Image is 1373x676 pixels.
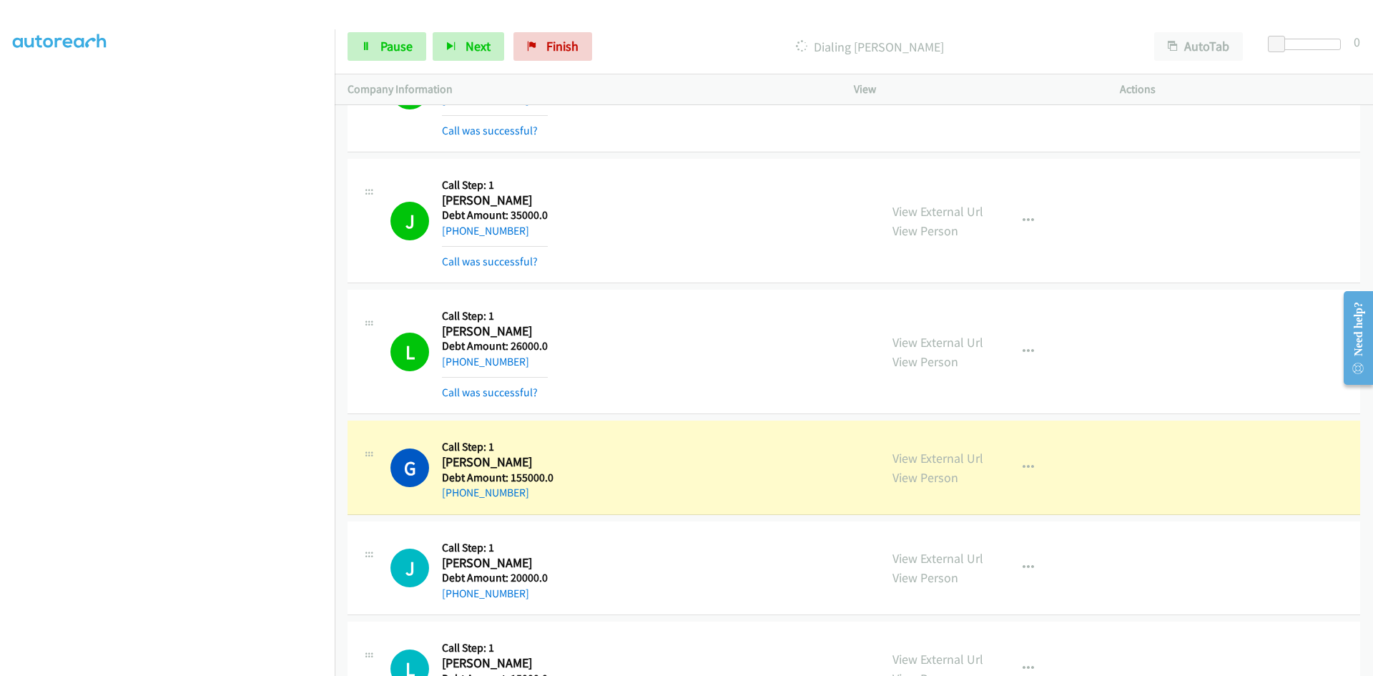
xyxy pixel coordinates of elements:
h2: [PERSON_NAME] [442,192,548,209]
a: View External Url [892,203,983,220]
div: The call is yet to be attempted [390,549,429,587]
a: View Person [892,469,958,486]
h1: G [390,449,429,487]
a: Call was successful? [442,386,538,399]
h5: Debt Amount: 20000.0 [442,571,548,585]
a: Pause [348,32,426,61]
button: AutoTab [1154,32,1243,61]
span: Finish [546,38,579,54]
a: [PHONE_NUMBER] [442,587,529,600]
a: [PHONE_NUMBER] [442,224,529,237]
p: View [854,81,1094,98]
h1: J [390,549,429,587]
div: Delay between calls (in seconds) [1275,39,1341,50]
h5: Call Step: 1 [442,541,548,555]
span: Next [466,38,491,54]
a: Call was successful? [442,255,538,268]
a: View External Url [892,651,983,667]
p: Actions [1120,81,1360,98]
button: Next [433,32,504,61]
a: Finish [513,32,592,61]
h5: Call Step: 1 [442,440,553,454]
h2: [PERSON_NAME] [442,655,548,672]
p: Dialing [PERSON_NAME] [611,37,1128,57]
a: [PHONE_NUMBER] [442,486,529,499]
div: 0 [1354,32,1360,52]
a: View Person [892,222,958,239]
h5: Debt Amount: 155000.0 [442,471,553,485]
h5: Debt Amount: 35000.0 [442,208,548,222]
p: Company Information [348,81,828,98]
a: [PHONE_NUMBER] [442,93,529,107]
h5: Debt Amount: 26000.0 [442,339,548,353]
a: View Person [892,353,958,370]
h2: [PERSON_NAME] [442,555,548,572]
span: Pause [380,38,413,54]
a: View Person [892,569,958,586]
iframe: Resource Center [1332,281,1373,395]
h5: Call Step: 1 [442,178,548,192]
h5: Call Step: 1 [442,309,548,323]
a: Call was successful? [442,124,538,137]
h1: J [390,202,429,240]
a: [PHONE_NUMBER] [442,355,529,368]
a: View External Url [892,450,983,466]
h1: L [390,333,429,371]
a: View External Url [892,334,983,351]
a: View Person [892,92,958,108]
h5: Call Step: 1 [442,641,548,655]
h2: [PERSON_NAME] [442,323,548,340]
a: View External Url [892,550,983,567]
h2: [PERSON_NAME] [442,454,553,471]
